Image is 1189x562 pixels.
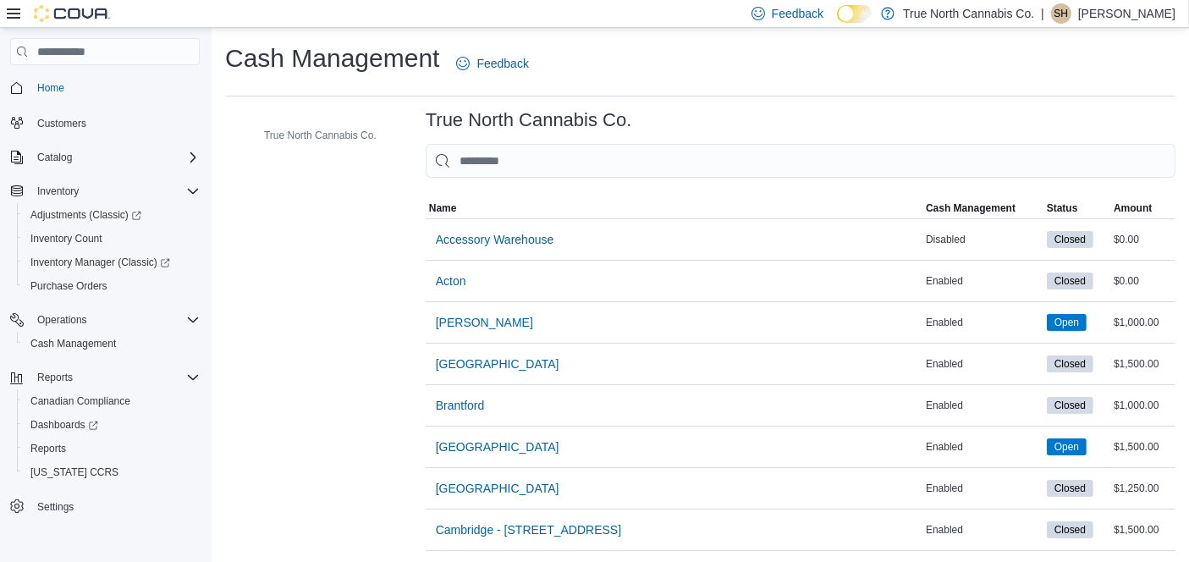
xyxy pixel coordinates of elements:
span: Status [1047,201,1078,215]
a: Home [30,78,71,98]
a: Dashboards [24,415,105,435]
button: Catalog [3,146,206,169]
button: [GEOGRAPHIC_DATA] [429,430,566,464]
button: Cash Management [922,198,1043,218]
a: Canadian Compliance [24,391,137,411]
span: Purchase Orders [24,276,200,296]
span: Closed [1047,355,1093,372]
span: [GEOGRAPHIC_DATA] [436,480,559,497]
span: Settings [37,500,74,514]
span: Amount [1114,201,1152,215]
button: Inventory Count [17,227,206,251]
button: Canadian Compliance [17,389,206,413]
div: Enabled [922,520,1043,540]
a: Inventory Count [24,229,109,249]
span: Adjustments (Classic) [24,205,200,225]
p: | [1041,3,1044,24]
button: Operations [30,310,94,330]
button: Name [426,198,922,218]
span: Home [30,77,200,98]
span: Customers [37,117,86,130]
button: [PERSON_NAME] [429,306,540,339]
span: Adjustments (Classic) [30,208,141,222]
h1: Cash Management [225,41,439,75]
button: Home [3,75,206,100]
div: $1,250.00 [1110,478,1175,499]
h3: True North Cannabis Co. [426,110,632,130]
span: Dark Mode [837,23,838,24]
span: Customers [30,112,200,133]
span: SH [1054,3,1069,24]
span: Closed [1054,398,1086,413]
button: Purchase Orders [17,274,206,298]
div: Enabled [922,395,1043,416]
span: Cash Management [30,337,116,350]
button: Reports [17,437,206,460]
div: Enabled [922,271,1043,291]
div: Enabled [922,312,1043,333]
p: True North Cannabis Co. [903,3,1034,24]
span: [GEOGRAPHIC_DATA] [436,355,559,372]
span: Cash Management [24,333,200,354]
span: Closed [1054,522,1086,537]
button: Amount [1110,198,1175,218]
div: Sherry Harrison [1051,3,1071,24]
a: Purchase Orders [24,276,114,296]
span: Open [1047,314,1087,331]
span: Catalog [37,151,72,164]
img: Cova [34,5,110,22]
span: Closed [1054,232,1086,247]
span: Washington CCRS [24,462,200,482]
a: Adjustments (Classic) [24,205,148,225]
a: [US_STATE] CCRS [24,462,125,482]
span: Home [37,81,64,95]
span: Catalog [30,147,200,168]
span: Closed [1047,480,1093,497]
span: Name [429,201,457,215]
a: Settings [30,497,80,517]
button: Status [1043,198,1110,218]
a: Dashboards [17,413,206,437]
button: Reports [30,367,80,388]
span: Inventory Count [30,232,102,245]
a: Inventory Manager (Classic) [17,251,206,274]
div: Enabled [922,354,1043,374]
span: Closed [1054,356,1086,372]
span: Reports [37,371,73,384]
span: True North Cannabis Co. [264,129,377,142]
div: Enabled [922,437,1043,457]
a: Customers [30,113,93,134]
span: Closed [1054,273,1086,289]
button: Acton [429,264,473,298]
button: Cash Management [17,332,206,355]
span: Operations [30,310,200,330]
a: Reports [24,438,73,459]
a: Feedback [449,47,535,80]
span: Closed [1047,397,1093,414]
span: Feedback [772,5,823,22]
button: Operations [3,308,206,332]
button: Cambridge - [STREET_ADDRESS] [429,513,628,547]
button: Accessory Warehouse [429,223,561,256]
span: Feedback [476,55,528,72]
div: $1,500.00 [1110,437,1175,457]
span: Closed [1047,521,1093,538]
span: Open [1047,438,1087,455]
span: Dashboards [30,418,98,432]
span: [US_STATE] CCRS [30,466,118,479]
button: Customers [3,110,206,135]
div: Disabled [922,229,1043,250]
span: Operations [37,313,87,327]
span: Open [1054,315,1079,330]
button: Reports [3,366,206,389]
button: Inventory [3,179,206,203]
div: Enabled [922,478,1043,499]
div: $1,500.00 [1110,520,1175,540]
div: $1,000.00 [1110,395,1175,416]
button: [US_STATE] CCRS [17,460,206,484]
button: Settings [3,494,206,519]
span: Canadian Compliance [24,391,200,411]
div: $0.00 [1110,229,1175,250]
button: Brantford [429,388,492,422]
span: Dashboards [24,415,200,435]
